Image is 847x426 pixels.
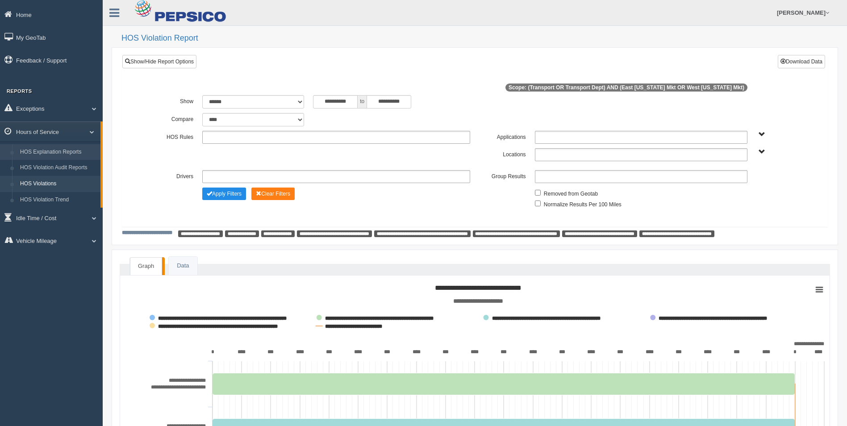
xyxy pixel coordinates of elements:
[142,170,198,181] label: Drivers
[475,170,530,181] label: Group Results
[16,144,100,160] a: HOS Explanation Reports
[16,160,100,176] a: HOS Violation Audit Reports
[121,34,838,43] h2: HOS Violation Report
[505,84,747,92] span: Scope: (Transport OR Transport Dept) AND (East [US_STATE] Mkt OR West [US_STATE] Mkt)
[358,95,367,109] span: to
[130,257,162,275] a: Graph
[544,198,622,209] label: Normalize Results Per 100 Miles
[475,131,530,142] label: Applications
[142,131,198,142] label: HOS Rules
[122,55,196,68] a: Show/Hide Report Options
[544,188,598,198] label: Removed from Geotab
[142,95,198,106] label: Show
[475,148,530,159] label: Locations
[251,188,295,200] button: Change Filter Options
[202,188,246,200] button: Change Filter Options
[142,113,198,124] label: Compare
[16,176,100,192] a: HOS Violations
[16,192,100,208] a: HOS Violation Trend
[169,257,197,275] a: Data
[778,55,825,68] button: Download Data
